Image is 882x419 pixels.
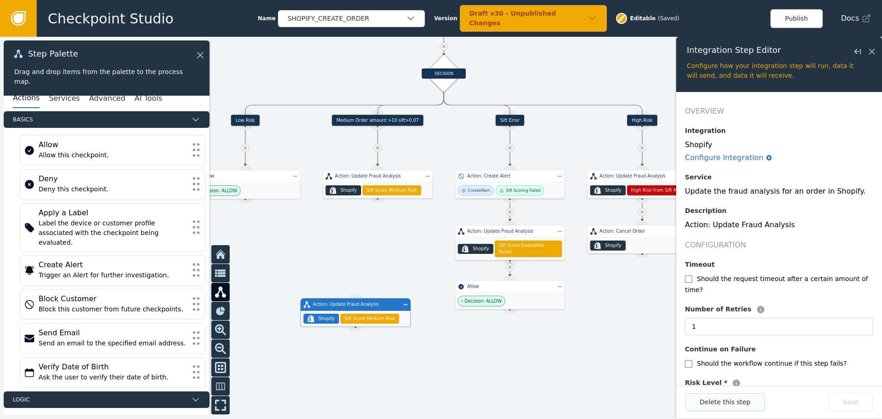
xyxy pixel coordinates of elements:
div: Allow [39,139,187,150]
label: Timeout [685,260,715,270]
button: Publish [770,9,823,28]
div: Action: Update Fraud Analysis [467,228,553,235]
span: Sift Score Medium Risk [367,187,417,194]
div: Shopify [473,246,489,252]
div: Create Alert [468,188,490,194]
span: Checkpoint Studio [48,8,174,29]
button: Draft v30 - Unpublished Changes [460,5,607,32]
div: Configure how your integration step will run, data it will send, and data it will receive. [687,61,871,80]
div: Verify Date of Birth [39,362,187,373]
label: Should the request timeout after a certain amount of time? [685,275,868,293]
label: Number of Retries [685,304,752,314]
div: Update the fraud analysis for an order in Shopify. [685,186,873,197]
span: High Risk from Sift Model [631,187,687,194]
div: Trigger an Alert for further investigation. [39,270,187,280]
div: Action: Update Fraud Analysis [685,219,873,230]
div: Send Email [39,327,187,339]
span: Version [434,14,458,23]
button: Advanced [89,89,125,108]
span: Integration Step Editor [687,46,781,54]
span: Basics [13,115,187,124]
h2: Overview [685,106,873,117]
div: Shopify [340,187,357,194]
label: Continue on Failure [685,344,756,354]
div: Configure Integration [685,152,763,163]
div: Action: Update Fraud Analysis [313,301,398,308]
div: High Risk [627,115,657,126]
div: Drag and drop items from the palette to the process map. [14,67,199,86]
div: Block this customer from future checkpoints. [39,304,187,314]
div: Apply a Label [39,207,187,218]
div: Ask the user to verify their date of birth. [39,373,187,382]
span: Decision: ALLOW [464,298,502,304]
div: Shopify [605,242,622,249]
div: DECISION [422,68,466,78]
div: Block Customer [39,293,187,304]
div: Shopify [318,316,335,322]
input: 3 [685,318,873,335]
div: Low Risk [231,115,260,126]
button: Delete this step [685,393,765,411]
span: Name [258,14,276,23]
div: Sift Error [496,115,525,126]
label: Integration [685,126,726,136]
div: Allow [203,173,288,179]
div: Shopify [605,187,622,194]
label: Should the workflow continue if this step fails? [697,360,847,367]
span: Docs [841,13,859,24]
div: Action: Create Alert [467,173,553,179]
div: Shopify [685,139,873,150]
div: Send an email to the specified email address. [39,339,187,348]
div: Allow [467,283,553,290]
div: Sift Scoring Failed [506,188,541,194]
span: Sift Score Evaluation Failed [499,242,558,256]
div: Medium Order amount >10 sift>0.07 [332,115,424,126]
button: AI Tools [135,89,162,108]
div: SHOPIFY_CREATE_ORDER [288,14,406,23]
div: Draft v30 - Unpublished Changes [469,9,588,28]
button: Services [49,89,79,108]
div: Action: Update Fraud Analysis [335,173,420,179]
div: Create Alert [39,259,187,270]
div: Deny [39,173,187,184]
label: Risk Level [685,378,727,388]
div: ( Saved ) [658,14,679,23]
label: Service [685,172,712,182]
span: Sift Score Medium Risk [345,316,395,322]
div: Action: Update Fraud Analysis [599,173,685,179]
button: Actions [13,89,40,108]
span: Editable [630,14,656,23]
div: Label the device or customer profile associated with the checkpoint being evaluated. [39,218,187,247]
span: Step Palette [28,50,78,58]
div: Action: Cancel Order [599,228,685,235]
a: Configure Integration [685,152,773,163]
h2: Configuration [685,240,873,251]
span: Decision: ALLOW [200,187,237,194]
div: Allow this checkpoint. [39,150,187,160]
button: SHOPIFY_CREATE_ORDER [278,10,425,27]
div: Deny this checkpoint. [39,184,187,194]
a: Docs [841,13,871,24]
span: Logic [13,396,187,404]
label: Description [685,206,727,216]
